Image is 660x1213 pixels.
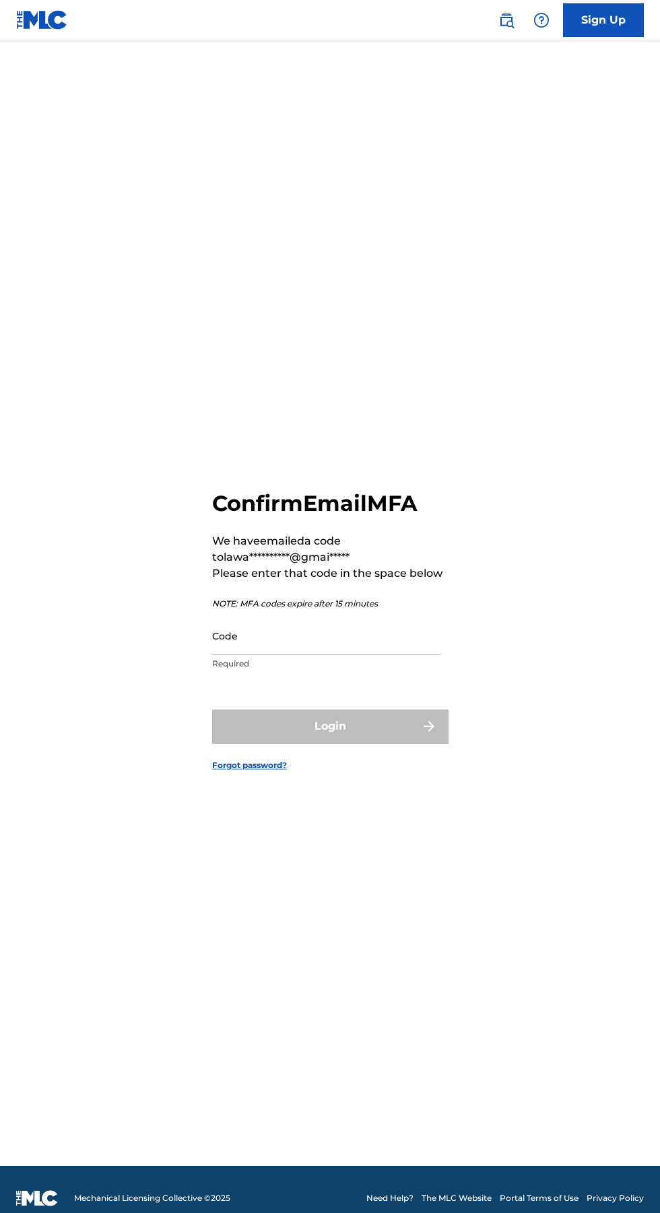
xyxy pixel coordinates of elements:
[366,1192,414,1204] a: Need Help?
[528,7,555,34] div: Help
[493,7,520,34] a: Public Search
[212,759,287,771] a: Forgot password?
[587,1192,644,1204] a: Privacy Policy
[212,658,440,670] p: Required
[74,1192,230,1204] span: Mechanical Licensing Collective © 2025
[422,1192,492,1204] a: The MLC Website
[16,1190,58,1206] img: logo
[500,1192,579,1204] a: Portal Terms of Use
[212,565,448,582] p: Please enter that code in the space below
[563,3,644,37] a: Sign Up
[212,490,448,517] h2: Confirm Email MFA
[212,598,448,610] p: NOTE: MFA codes expire after 15 minutes
[498,12,515,28] img: search
[533,12,550,28] img: help
[593,1148,660,1213] iframe: Chat Widget
[16,10,68,30] img: MLC Logo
